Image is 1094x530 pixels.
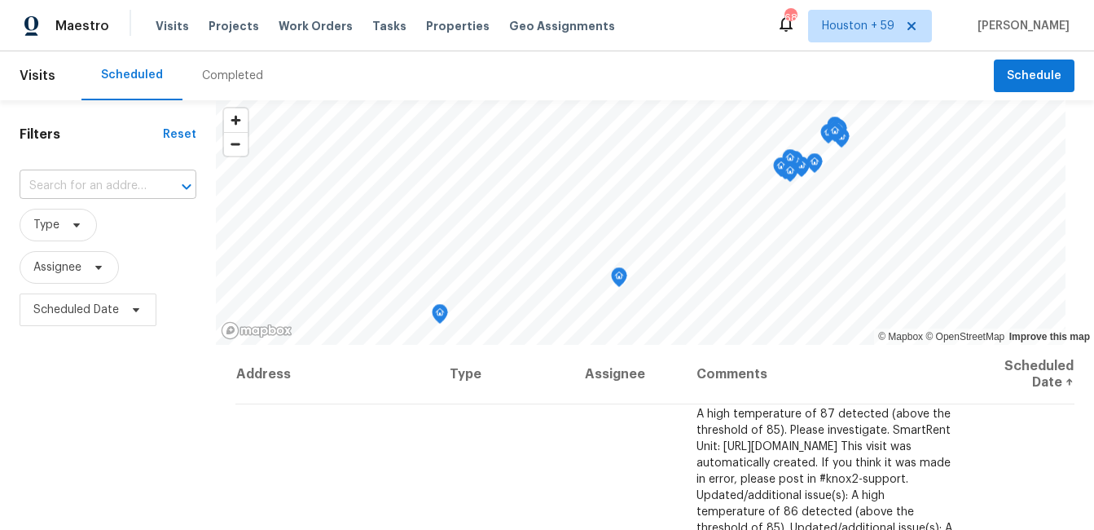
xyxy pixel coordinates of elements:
[1009,331,1090,342] a: Improve this map
[33,259,81,276] span: Assignee
[224,132,248,156] button: Zoom out
[216,100,1065,345] canvas: Map
[209,18,259,34] span: Projects
[224,133,248,156] span: Zoom out
[833,128,850,153] div: Map marker
[202,68,263,84] div: Completed
[822,18,894,34] span: Houston + 59
[784,10,796,26] div: 688
[994,60,1074,93] button: Schedule
[787,151,803,176] div: Map marker
[372,20,406,32] span: Tasks
[782,162,798,188] div: Map marker
[683,345,969,404] th: Comments
[20,126,163,143] h1: Filters
[426,18,490,34] span: Properties
[20,58,55,94] span: Visits
[782,149,798,174] div: Map marker
[820,124,837,149] div: Map marker
[969,345,1074,404] th: Scheduled Date ↑
[163,126,196,143] div: Reset
[831,120,847,145] div: Map marker
[437,345,572,404] th: Type
[572,345,683,404] th: Assignee
[175,175,198,198] button: Open
[611,267,627,293] div: Map marker
[1007,66,1061,86] span: Schedule
[925,331,1004,342] a: OpenStreetMap
[827,117,843,142] div: Map marker
[773,157,789,183] div: Map marker
[279,18,353,34] span: Work Orders
[156,18,189,34] span: Visits
[221,321,292,340] a: Mapbox homepage
[827,122,843,148] div: Map marker
[432,304,448,329] div: Map marker
[830,119,846,144] div: Map marker
[55,18,109,34] span: Maestro
[971,18,1070,34] span: [PERSON_NAME]
[806,153,823,179] div: Map marker
[33,302,119,318] span: Scheduled Date
[20,174,151,199] input: Search for an address...
[224,108,248,132] button: Zoom in
[878,331,923,342] a: Mapbox
[509,18,615,34] span: Geo Assignments
[101,67,163,83] div: Scheduled
[33,217,59,233] span: Type
[235,345,437,404] th: Address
